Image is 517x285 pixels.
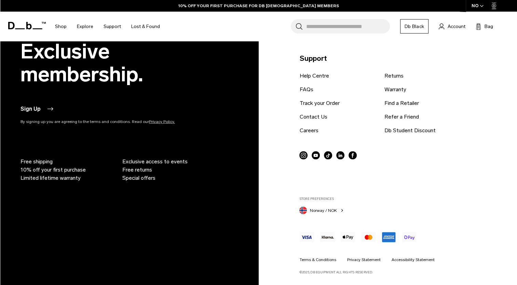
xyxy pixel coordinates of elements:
a: Track your Order [299,99,339,107]
a: Privacy Policy. [149,119,175,124]
a: Accessibility Statement [391,257,434,263]
a: Refer a Friend [384,113,419,121]
a: Lost & Found [131,14,160,39]
a: Contact Us [299,113,327,121]
span: Limited lifetime warranty [21,174,81,182]
img: Norway [299,207,307,214]
a: Help Centre [299,72,329,80]
label: Store Preferences [299,196,498,201]
p: ©2025, Db Equipment. All rights reserved. [299,267,498,275]
a: Explore [77,14,93,39]
span: Free returns [122,166,152,174]
span: Norway / NOK [310,207,337,214]
span: Special offers [122,174,155,182]
span: Bag [485,23,493,30]
span: 10% off your first purchase [21,166,86,174]
a: FAQs [299,85,313,94]
a: Support [104,14,121,39]
p: Support [299,53,498,64]
a: Terms & Conditions [299,257,336,263]
a: Careers [299,126,318,135]
a: 10% OFF YOUR FIRST PURCHASE FOR DB [DEMOGRAPHIC_DATA] MEMBERS [178,3,339,9]
a: Find a Retailer [384,99,419,107]
span: Account [448,23,465,30]
span: Exclusive access to events [122,158,188,166]
nav: Main Navigation [50,12,165,41]
a: Db Student Discount [384,126,435,135]
a: Returns [384,72,403,80]
a: Shop [55,14,67,39]
a: Account [439,22,465,30]
p: By signing up you are agreeing to the terms and conditions. Read our [21,119,205,125]
span: Free shipping [21,158,53,166]
button: Bag [476,22,493,30]
a: Db Black [400,19,428,33]
button: Norway Norway / NOK [299,205,345,214]
a: Privacy Statement [347,257,380,263]
h2: Db Black. Exclusive membership. [21,17,205,86]
button: Sign Up [21,105,54,113]
a: Warranty [384,85,406,94]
